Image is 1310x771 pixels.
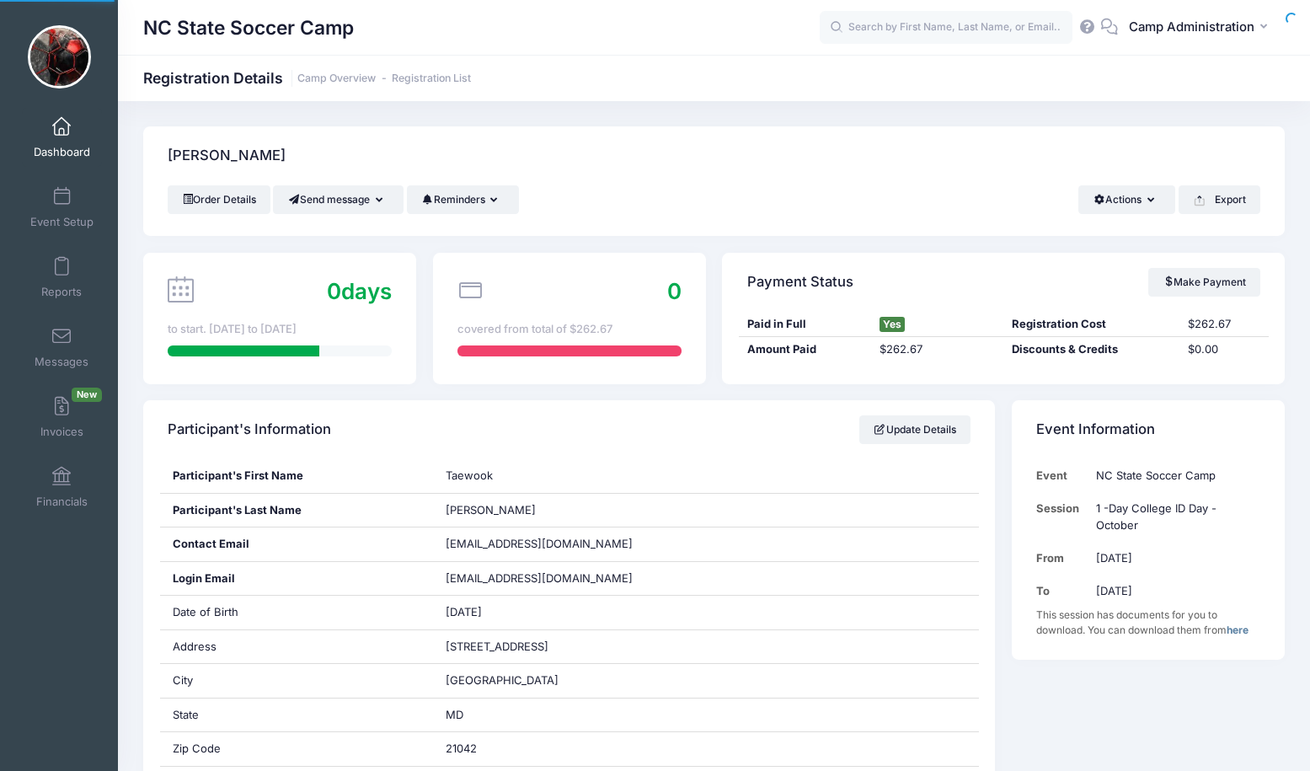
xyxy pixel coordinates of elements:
[1036,542,1088,575] td: From
[1118,8,1285,47] button: Camp Administration
[160,494,433,527] div: Participant's Last Name
[28,25,91,88] img: NC State Soccer Camp
[35,355,88,369] span: Messages
[1036,608,1260,638] div: This session has documents for you to download. You can download them from
[1180,341,1269,358] div: $0.00
[1088,492,1260,542] td: 1 -Day College ID Day - October
[1036,406,1155,454] h4: Event Information
[1036,575,1088,608] td: To
[446,468,493,482] span: Taewook
[143,69,471,87] h1: Registration Details
[1036,459,1088,492] td: Event
[22,108,102,167] a: Dashboard
[160,459,433,493] div: Participant's First Name
[457,321,682,338] div: covered from total of $262.67
[22,318,102,377] a: Messages
[859,415,971,444] a: Update Details
[160,630,433,664] div: Address
[1129,18,1254,36] span: Camp Administration
[1003,341,1180,358] div: Discounts & Credits
[1078,185,1175,214] button: Actions
[22,178,102,237] a: Event Setup
[40,425,83,439] span: Invoices
[327,275,392,308] div: days
[407,185,519,214] button: Reminders
[72,388,102,402] span: New
[273,185,404,214] button: Send message
[880,317,905,332] span: Yes
[871,341,1003,358] div: $262.67
[22,388,102,447] a: InvoicesNew
[1088,575,1260,608] td: [DATE]
[1180,316,1269,333] div: $262.67
[160,527,433,561] div: Contact Email
[168,132,286,180] h4: [PERSON_NAME]
[1179,185,1260,214] button: Export
[446,503,536,517] span: [PERSON_NAME]
[446,570,656,587] span: [EMAIL_ADDRESS][DOMAIN_NAME]
[446,640,548,653] span: [STREET_ADDRESS]
[446,605,482,618] span: [DATE]
[747,258,853,306] h4: Payment Status
[446,742,477,755] span: 21042
[1088,542,1260,575] td: [DATE]
[36,495,88,509] span: Financials
[820,11,1072,45] input: Search by First Name, Last Name, or Email...
[297,72,376,85] a: Camp Overview
[739,316,871,333] div: Paid in Full
[446,708,463,721] span: MD
[1003,316,1180,333] div: Registration Cost
[160,732,433,766] div: Zip Code
[392,72,471,85] a: Registration List
[143,8,354,47] h1: NC State Soccer Camp
[168,321,392,338] div: to start. [DATE] to [DATE]
[446,673,559,687] span: [GEOGRAPHIC_DATA]
[1227,624,1249,636] a: here
[160,562,433,596] div: Login Email
[160,699,433,732] div: State
[22,458,102,517] a: Financials
[446,537,633,550] span: [EMAIL_ADDRESS][DOMAIN_NAME]
[34,145,90,159] span: Dashboard
[739,341,871,358] div: Amount Paid
[160,664,433,698] div: City
[160,596,433,629] div: Date of Birth
[1088,459,1260,492] td: NC State Soccer Camp
[168,406,331,454] h4: Participant's Information
[327,278,341,304] span: 0
[1036,492,1088,542] td: Session
[22,248,102,307] a: Reports
[168,185,270,214] a: Order Details
[30,215,94,229] span: Event Setup
[667,278,682,304] span: 0
[41,285,82,299] span: Reports
[1148,268,1260,297] a: Make Payment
